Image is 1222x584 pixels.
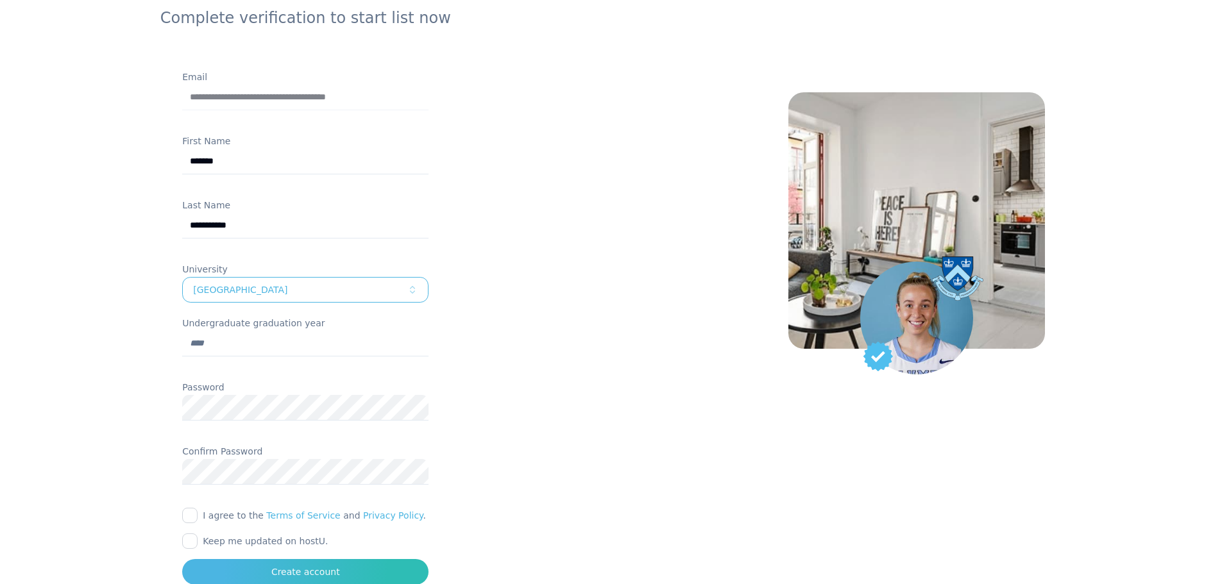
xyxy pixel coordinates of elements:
[363,510,423,521] a: Privacy Policy
[182,264,228,274] label: University
[182,72,207,82] label: Email
[932,256,983,301] img: Columbia university
[860,262,973,374] img: Student
[266,510,340,521] a: Terms of Service
[271,565,340,578] div: Create account
[182,446,262,456] label: Confirm Password
[193,283,407,296] div: [GEOGRAPHIC_DATA]
[203,510,426,521] span: I agree to the and .
[788,92,1045,349] img: House Background
[182,136,230,146] label: First Name
[203,535,328,547] label: Keep me updated on hostU.
[182,318,325,328] label: Undergraduate graduation year
[141,8,470,28] p: Complete verification to start list now
[182,382,224,392] label: Password
[182,200,230,210] label: Last Name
